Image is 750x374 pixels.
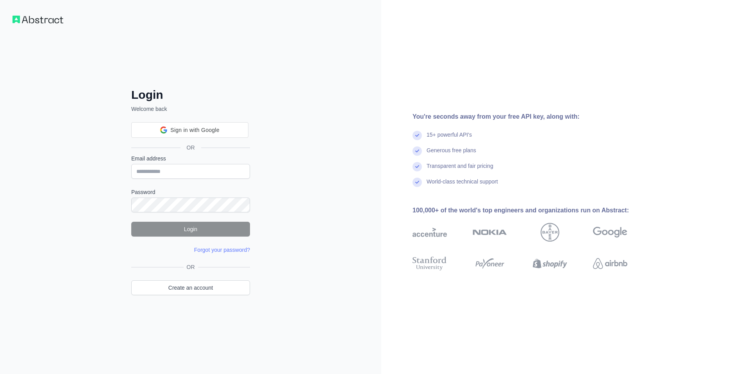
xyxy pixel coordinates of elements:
div: 100,000+ of the world's top engineers and organizations run on Abstract: [412,206,652,215]
a: Create an account [131,280,250,295]
img: check mark [412,178,422,187]
img: check mark [412,146,422,156]
img: bayer [541,223,559,242]
span: Sign in with Google [170,126,219,134]
img: google [593,223,627,242]
div: Sign in with Google [131,122,248,138]
div: Generous free plans [427,146,476,162]
img: accenture [412,223,447,242]
img: shopify [533,255,567,272]
div: Transparent and fair pricing [427,162,493,178]
div: 15+ powerful API's [427,131,472,146]
img: airbnb [593,255,627,272]
h2: Login [131,88,250,102]
img: Workflow [12,16,63,23]
label: Email address [131,155,250,162]
span: OR [184,263,198,271]
img: stanford university [412,255,447,272]
button: Login [131,222,250,237]
div: You're seconds away from your free API key, along with: [412,112,652,121]
p: Welcome back [131,105,250,113]
img: payoneer [473,255,507,272]
a: Forgot your password? [194,247,250,253]
img: check mark [412,131,422,140]
span: OR [180,144,201,151]
div: World-class technical support [427,178,498,193]
label: Password [131,188,250,196]
img: check mark [412,162,422,171]
img: nokia [473,223,507,242]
